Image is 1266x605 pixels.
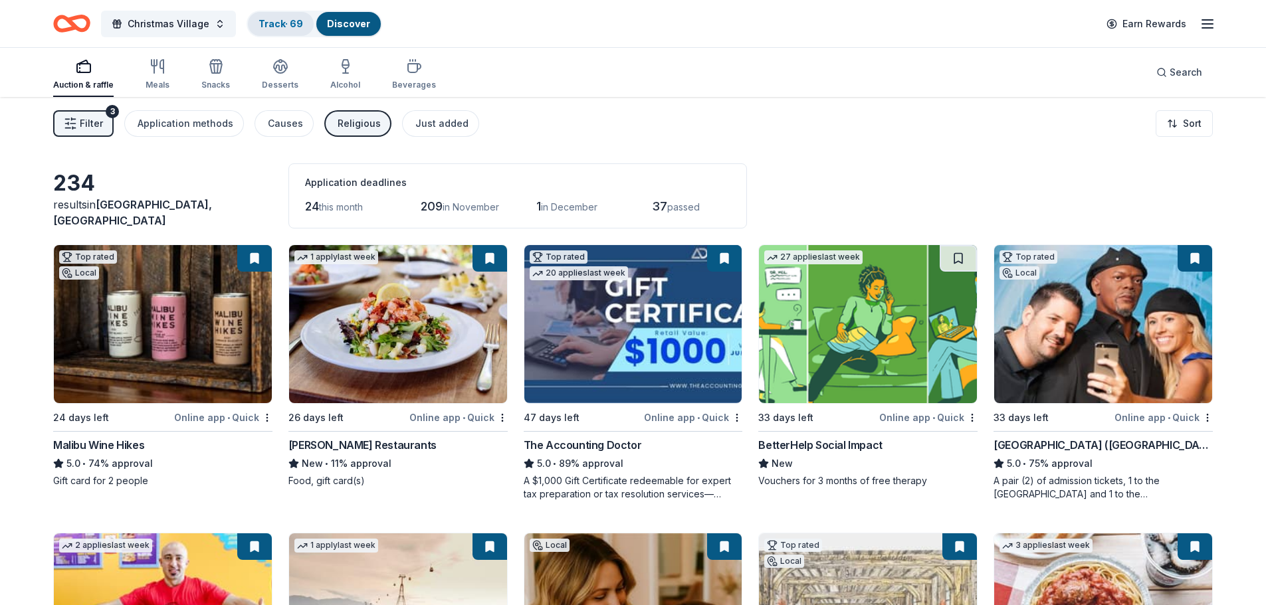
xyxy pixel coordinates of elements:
div: Just added [415,116,469,131]
div: Online app Quick [1114,409,1213,426]
div: 234 [53,170,272,197]
img: Image for Hollywood Wax Museum (Hollywood) [994,245,1212,403]
div: Desserts [262,80,298,90]
span: • [463,412,465,423]
div: Application deadlines [305,175,730,191]
span: • [932,412,935,423]
div: Malibu Wine Hikes [53,437,144,453]
div: Top rated [530,250,587,264]
span: this month [319,201,363,213]
span: New [772,456,793,472]
div: BetterHelp Social Impact [758,437,882,453]
a: Image for Malibu Wine HikesTop ratedLocal24 days leftOnline app•QuickMalibu Wine Hikes5.0•74% app... [53,244,272,487]
div: Application methods [138,116,233,131]
button: Search [1146,59,1213,86]
span: • [227,412,230,423]
div: [GEOGRAPHIC_DATA] ([GEOGRAPHIC_DATA]) [994,437,1213,453]
div: 24 days left [53,410,109,426]
div: The Accounting Doctor [524,437,642,453]
div: 89% approval [524,456,743,472]
span: in November [443,201,499,213]
img: Image for The Accounting Doctor [524,245,742,403]
div: [PERSON_NAME] Restaurants [288,437,437,453]
div: results [53,197,272,228]
button: Application methods [124,110,244,137]
div: 27 applies last week [764,250,863,264]
span: New [302,456,323,472]
a: Track· 69 [259,18,303,29]
div: 33 days left [994,410,1049,426]
button: Track· 69Discover [247,11,382,37]
span: passed [667,201,700,213]
button: Christmas Village [101,11,236,37]
button: Beverages [392,53,436,97]
div: 3 [106,105,119,118]
a: Image for The Accounting DoctorTop rated20 applieslast week47 days leftOnline app•QuickThe Accoun... [524,244,743,501]
span: • [82,458,86,469]
button: Alcohol [330,53,360,97]
div: Alcohol [330,80,360,90]
div: 3 applies last week [1000,539,1093,553]
a: Earn Rewards [1099,12,1194,36]
div: Online app Quick [879,409,978,426]
div: Auction & raffle [53,80,114,90]
button: Just added [402,110,479,137]
span: 37 [652,199,667,213]
span: Sort [1183,116,1202,131]
div: 75% approval [994,456,1213,472]
img: Image for BetterHelp Social Impact [759,245,977,403]
div: Gift card for 2 people [53,474,272,487]
span: Search [1170,64,1202,80]
button: Religious [324,110,391,137]
button: Sort [1156,110,1213,137]
div: Beverages [392,80,436,90]
a: Discover [327,18,370,29]
span: 5.0 [66,456,80,472]
div: Local [1000,266,1039,280]
div: Online app Quick [174,409,272,426]
span: Filter [80,116,103,131]
button: Auction & raffle [53,53,114,97]
div: Vouchers for 3 months of free therapy [758,474,978,487]
button: Meals [146,53,169,97]
div: 47 days left [524,410,580,426]
a: Image for Hollywood Wax Museum (Hollywood)Top ratedLocal33 days leftOnline app•Quick[GEOGRAPHIC_D... [994,244,1213,501]
div: Meals [146,80,169,90]
img: Image for Cameron Mitchell Restaurants [289,245,507,403]
div: Online app Quick [644,409,742,426]
span: • [1168,412,1170,423]
span: 5.0 [537,456,551,472]
div: 2 applies last week [59,539,152,553]
div: Local [764,555,804,568]
span: 5.0 [1007,456,1021,472]
div: A pair (2) of admission tickets, 1 to the [GEOGRAPHIC_DATA] and 1 to the [GEOGRAPHIC_DATA] [994,474,1213,501]
img: Image for Malibu Wine Hikes [54,245,272,403]
div: Top rated [1000,250,1057,264]
span: 209 [421,199,443,213]
span: in December [541,201,597,213]
div: Top rated [59,250,117,264]
div: 1 apply last week [294,250,378,264]
div: 74% approval [53,456,272,472]
div: Food, gift card(s) [288,474,508,487]
span: 1 [536,199,541,213]
div: 33 days left [758,410,813,426]
div: Local [59,266,99,280]
div: Causes [268,116,303,131]
button: Causes [255,110,314,137]
div: 20 applies last week [530,266,628,280]
a: Image for Cameron Mitchell Restaurants1 applylast week26 days leftOnline app•Quick[PERSON_NAME] R... [288,244,508,487]
div: Religious [338,116,381,131]
a: Home [53,8,90,39]
div: A $1,000 Gift Certificate redeemable for expert tax preparation or tax resolution services—recipi... [524,474,743,501]
div: 1 apply last week [294,539,378,553]
span: • [1023,458,1027,469]
span: 24 [305,199,319,213]
a: Image for BetterHelp Social Impact27 applieslast week33 days leftOnline app•QuickBetterHelp Socia... [758,244,978,487]
span: • [553,458,556,469]
div: Local [530,539,570,552]
div: 26 days left [288,410,344,426]
span: • [325,458,328,469]
button: Snacks [201,53,230,97]
span: • [697,412,700,423]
